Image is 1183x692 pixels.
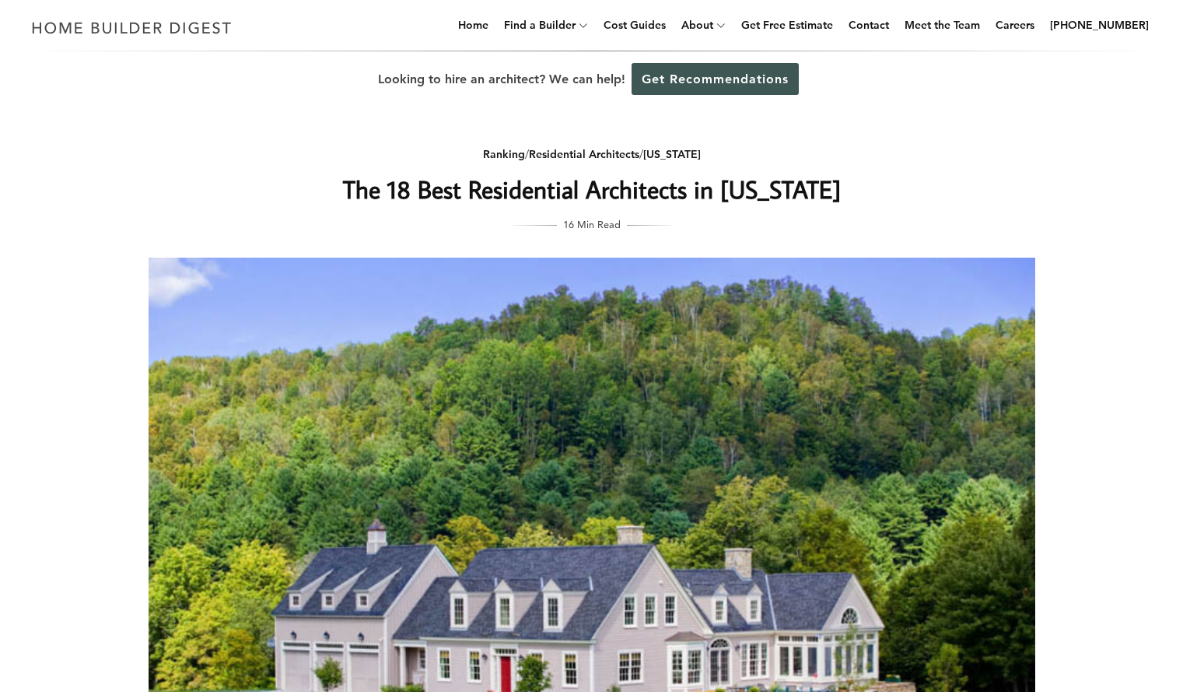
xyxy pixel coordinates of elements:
[563,216,621,233] span: 16 Min Read
[282,170,902,208] h1: The 18 Best Residential Architects in [US_STATE]
[483,147,525,161] a: Ranking
[632,63,799,95] a: Get Recommendations
[643,147,701,161] a: [US_STATE]
[25,12,239,43] img: Home Builder Digest
[529,147,639,161] a: Residential Architects
[282,145,902,164] div: / /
